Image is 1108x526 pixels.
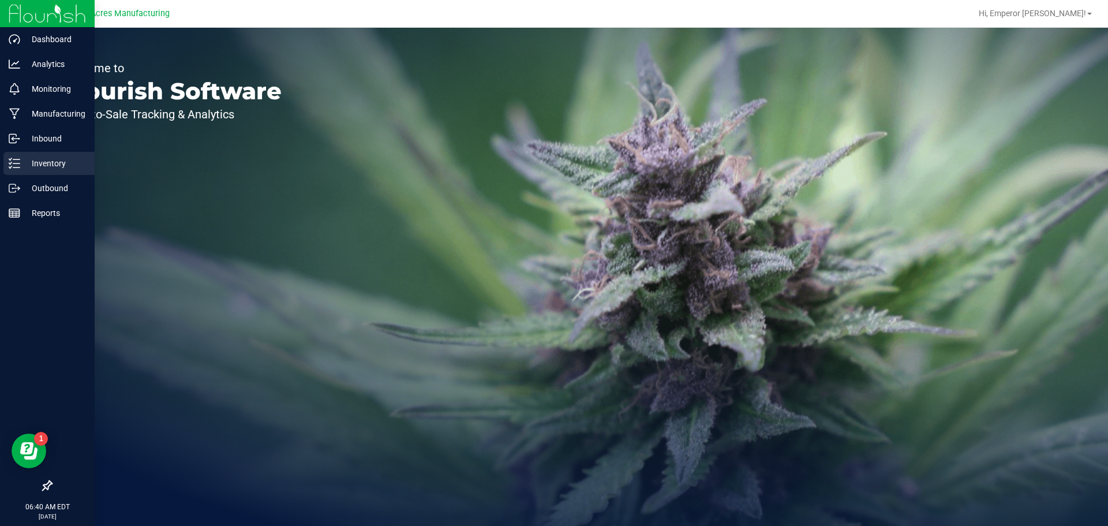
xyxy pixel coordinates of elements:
[20,156,89,170] p: Inventory
[20,107,89,121] p: Manufacturing
[20,82,89,96] p: Monitoring
[20,181,89,195] p: Outbound
[9,108,20,120] inline-svg: Manufacturing
[20,32,89,46] p: Dashboard
[9,182,20,194] inline-svg: Outbound
[5,502,89,512] p: 06:40 AM EDT
[66,9,170,18] span: Green Acres Manufacturing
[20,57,89,71] p: Analytics
[62,80,282,103] p: Flourish Software
[62,109,282,120] p: Seed-to-Sale Tracking & Analytics
[9,133,20,144] inline-svg: Inbound
[9,207,20,219] inline-svg: Reports
[62,62,282,74] p: Welcome to
[9,158,20,169] inline-svg: Inventory
[12,434,46,468] iframe: Resource center
[9,58,20,70] inline-svg: Analytics
[20,206,89,220] p: Reports
[9,33,20,45] inline-svg: Dashboard
[34,432,48,446] iframe: Resource center unread badge
[5,512,89,521] p: [DATE]
[9,83,20,95] inline-svg: Monitoring
[979,9,1086,18] span: Hi, Emperor [PERSON_NAME]!
[20,132,89,146] p: Inbound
